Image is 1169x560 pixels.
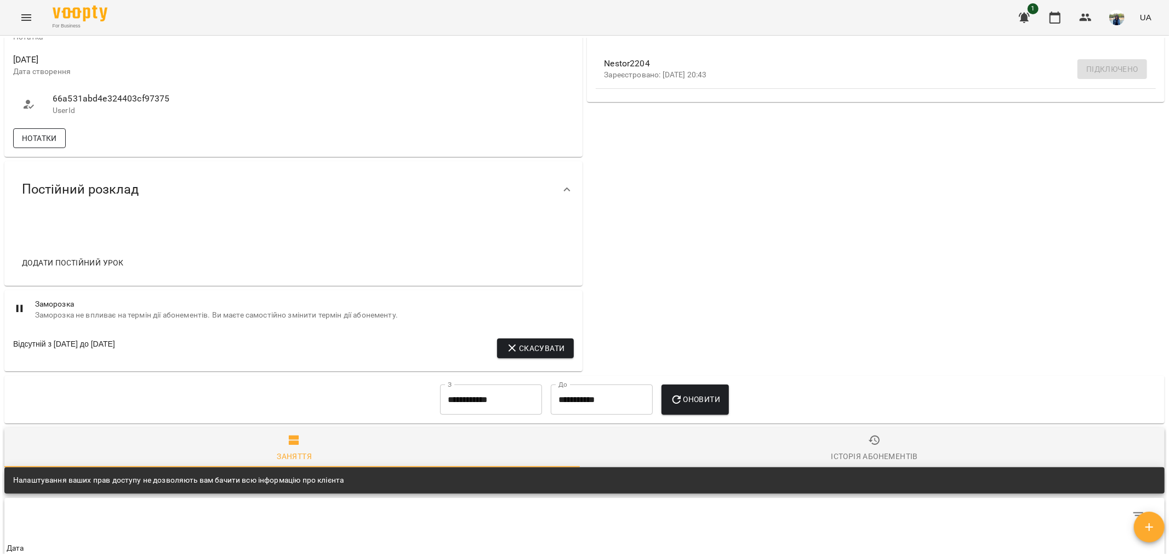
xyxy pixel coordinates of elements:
img: Voopty Logo [53,5,107,21]
span: Заморозка [35,299,574,310]
span: Скасувати [506,342,564,355]
button: Нотатки [13,128,66,148]
button: Menu [13,4,39,31]
span: 1 [1028,3,1039,14]
span: Постійний розклад [22,181,139,198]
button: UA [1136,7,1156,27]
div: Налаштування ваших прав доступу не дозволяють вам бачити всю інформацію про клієнта [13,471,344,490]
button: Оновити [662,384,729,415]
button: Фільтр [1125,502,1151,529]
button: Додати постійний урок [18,253,128,273]
p: Дата створення [13,66,291,77]
span: 66a531abd4e324403cf97375 [53,92,282,105]
div: Історія абонементів [831,450,918,463]
div: Table Toolbar [4,498,1165,533]
div: Sort [7,542,24,555]
div: Дата [7,542,24,555]
span: Нотатки [22,132,57,145]
span: [DATE] [13,53,291,66]
span: Nestor2204 [605,57,1130,70]
p: Зареєстровано: [DATE] 20:43 [605,70,1130,81]
span: Додати постійний урок [22,256,123,269]
span: Оновити [670,393,720,406]
span: For Business [53,22,107,30]
div: Постійний розклад [4,161,583,218]
button: Скасувати [497,338,573,358]
span: Дата [7,542,1162,555]
img: 79bf113477beb734b35379532aeced2e.jpg [1109,10,1125,25]
span: Заморозка не впливає на термін дії абонементів. Ви маєте самостійно змінити термін дії абонементу. [35,310,574,321]
div: Заняття [277,450,312,463]
p: UserId [53,105,282,116]
span: UA [1140,12,1151,23]
div: Відсутній з [DATE] до [DATE] [13,338,115,358]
